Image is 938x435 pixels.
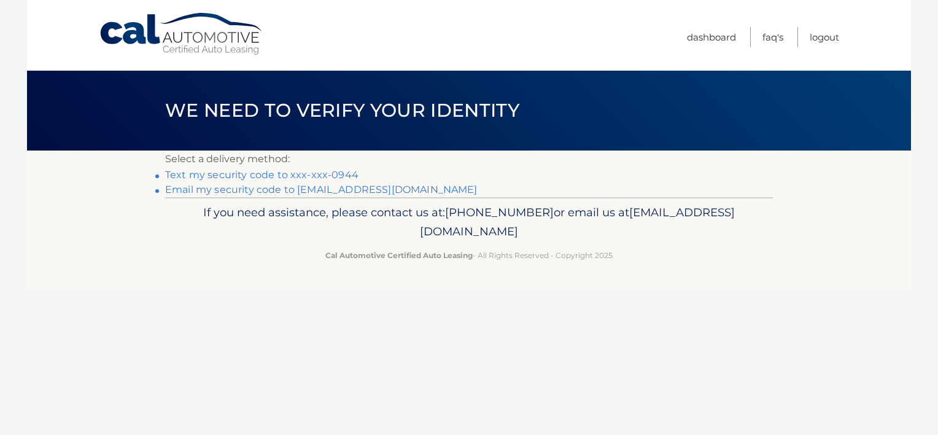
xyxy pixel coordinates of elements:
a: Text my security code to xxx-xxx-0944 [165,169,359,181]
a: Dashboard [687,27,736,47]
p: If you need assistance, please contact us at: or email us at [173,203,765,242]
span: We need to verify your identity [165,99,519,122]
a: Email my security code to [EMAIL_ADDRESS][DOMAIN_NAME] [165,184,478,195]
a: FAQ's [762,27,783,47]
a: Cal Automotive [99,12,265,56]
p: - All Rights Reserved - Copyright 2025 [173,249,765,262]
p: Select a delivery method: [165,151,773,168]
a: Logout [810,27,839,47]
span: [PHONE_NUMBER] [445,205,554,219]
strong: Cal Automotive Certified Auto Leasing [325,251,473,260]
